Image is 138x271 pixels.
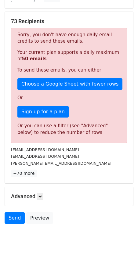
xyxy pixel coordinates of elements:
small: [EMAIL_ADDRESS][DOMAIN_NAME] [11,147,79,152]
a: Send [5,212,25,224]
small: [EMAIL_ADDRESS][DOMAIN_NAME] [11,154,79,159]
a: Choose a Google Sheet with fewer rows [17,78,122,90]
iframe: Chat Widget [107,242,138,271]
a: +70 more [11,170,37,177]
a: Preview [26,212,53,224]
small: [PERSON_NAME][EMAIL_ADDRESS][DOMAIN_NAME] [11,161,111,166]
p: To send these emails, you can either: [17,67,121,73]
div: Or you can use a filter (see "Advanced" below) to reduce the number of rows [17,122,121,136]
p: Sorry, you don't have enough daily email credits to send these emails. [17,32,121,44]
h5: Advanced [11,193,127,200]
p: Your current plan supports a daily maximum of . [17,49,121,62]
p: Or [17,95,121,101]
strong: 50 emails [22,56,46,62]
h5: 73 Recipients [11,18,127,25]
a: Sign up for a plan [17,106,69,118]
